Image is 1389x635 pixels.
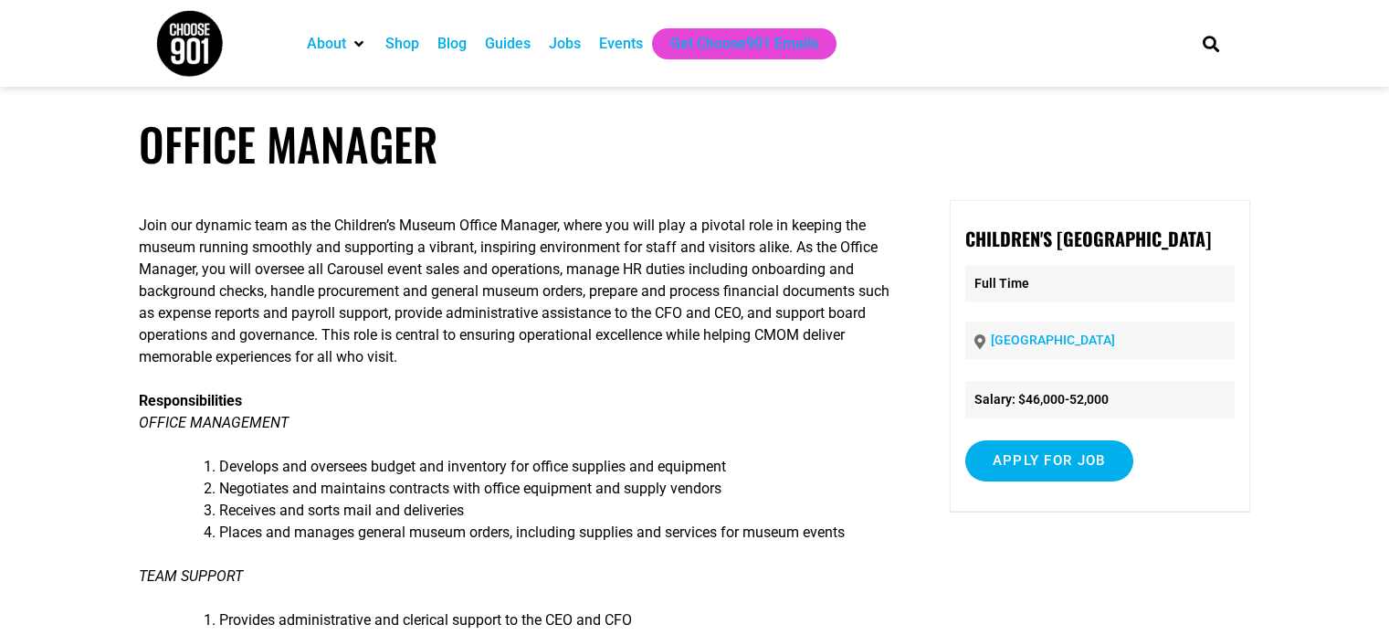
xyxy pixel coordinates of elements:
p: Join our dynamic team as the Children’s Museum Office Manager, where you will play a pivotal role... [139,215,894,368]
a: About [307,33,346,55]
em: TEAM SUPPORT [139,567,243,585]
li: Salary: $46,000-52,000 [965,381,1235,418]
li: Receives and sorts mail and deliveries [219,500,894,522]
a: Shop [385,33,419,55]
a: Events [599,33,643,55]
nav: Main nav [298,28,1171,59]
p: Full Time [965,265,1235,302]
strong: Responsibilities [139,392,242,409]
div: About [298,28,376,59]
strong: Children's [GEOGRAPHIC_DATA] [965,225,1211,252]
a: [GEOGRAPHIC_DATA] [991,333,1115,347]
a: Blog [437,33,467,55]
em: OFFICE MANAGEMENT [139,414,289,431]
input: Apply for job [965,440,1133,482]
h1: Office Manager [139,117,1250,171]
li: Negotiates and maintains contracts with office equipment and supply vendors [219,478,894,500]
a: Get Choose901 Emails [670,33,818,55]
div: Search [1195,28,1226,58]
a: Guides [485,33,531,55]
li: Develops and oversees budget and inventory for office supplies and equipment [219,456,894,478]
a: Jobs [549,33,581,55]
li: Places and manages general museum orders, including supplies and services for museum events [219,522,894,544]
li: Provides administrative and clerical support to the CEO and CFO [219,609,894,631]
